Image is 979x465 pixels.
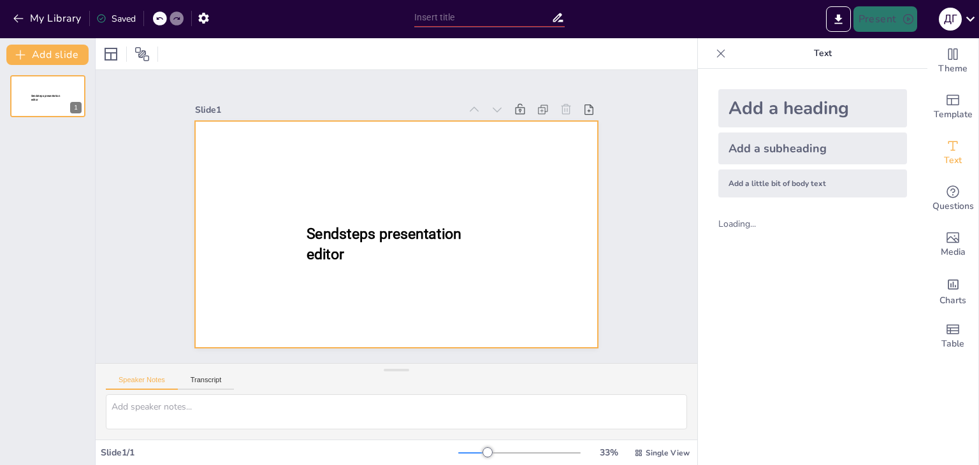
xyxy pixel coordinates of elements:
button: Add slide [6,45,89,65]
div: Add text boxes [927,130,978,176]
span: Sendsteps presentation editor [306,225,461,262]
div: Loading... [718,218,778,230]
div: Add ready made slides [927,84,978,130]
div: Change the overall theme [927,38,978,84]
div: Add charts and graphs [927,268,978,313]
button: Export to PowerPoint [826,6,851,32]
button: Transcript [178,376,235,390]
div: 33 % [593,447,624,459]
div: Saved [96,13,136,25]
span: Media [941,245,966,259]
div: Add a subheading [718,132,907,164]
div: 1 [70,102,82,113]
div: Layout [101,44,121,64]
span: Theme [938,62,968,76]
div: Add images, graphics, shapes or video [927,222,978,268]
span: Sendsteps presentation editor [31,94,60,101]
button: Speaker Notes [106,376,178,390]
span: Charts [939,294,966,308]
p: Text [731,38,915,69]
span: Questions [932,199,974,213]
div: Д Г [939,8,962,31]
input: Insert title [414,8,551,27]
button: My Library [10,8,87,29]
span: Table [941,337,964,351]
div: Get real-time input from your audience [927,176,978,222]
span: Single View [646,448,690,458]
div: Add a little bit of body text [718,169,907,197]
div: Slide 1 / 1 [101,447,458,459]
div: Add a heading [718,89,907,127]
span: Template [934,108,973,122]
div: Slide 1 [195,104,461,116]
button: Present [853,6,917,32]
span: Text [944,154,962,168]
span: Position [134,46,150,62]
button: Д Г [939,6,962,32]
div: Add a table [927,313,978,359]
div: Sendsteps presentation editor1 [10,75,85,117]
